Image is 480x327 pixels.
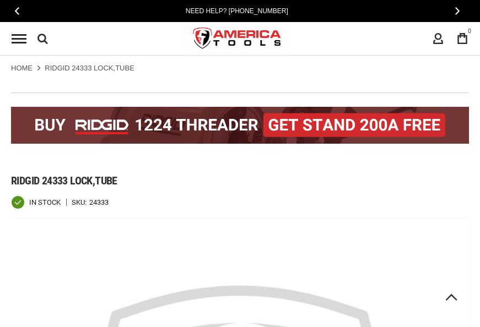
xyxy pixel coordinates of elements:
div: 24333 [89,199,109,206]
div: Menu [12,34,26,43]
span: Previous [15,7,19,15]
img: America Tools [184,18,291,59]
span: 0 [468,28,471,34]
strong: SKU [72,199,89,206]
span: Next [455,7,460,15]
a: Home [11,63,33,73]
div: Availability [11,195,61,209]
a: store logo [184,18,291,59]
span: In stock [29,199,61,206]
span: Ridgid 24333 lock,tube [11,174,117,187]
a: Need Help? [PHONE_NUMBER] [182,6,292,17]
a: 0 [452,28,473,49]
img: BOGO: Buy the RIDGID® 1224 Threader (26092), get the 92467 200A Stand FREE! [11,107,469,144]
strong: RIDGID 24333 LOCK,TUBE [45,64,134,72]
